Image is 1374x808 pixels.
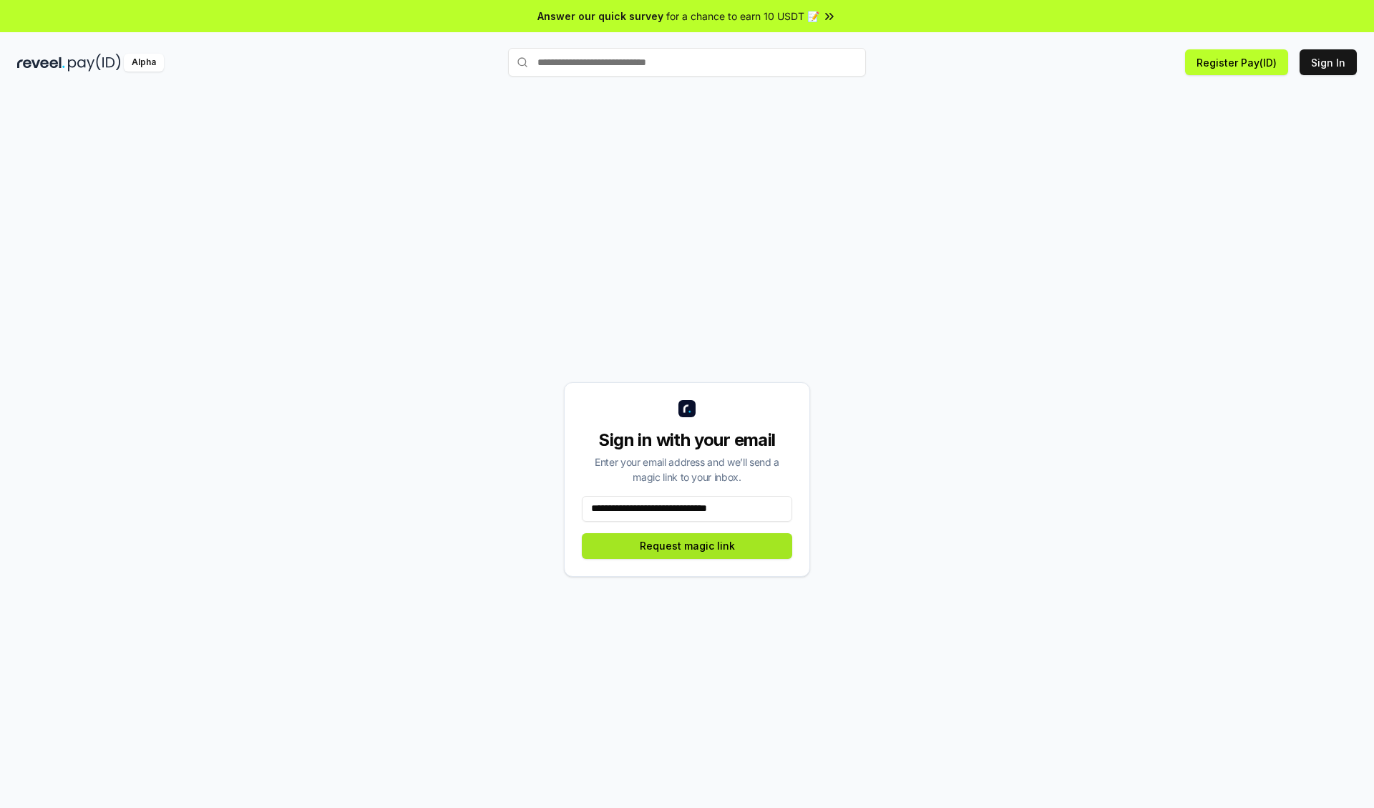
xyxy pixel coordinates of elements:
img: reveel_dark [17,54,65,72]
div: Enter your email address and we’ll send a magic link to your inbox. [582,454,792,485]
img: logo_small [678,400,696,417]
button: Register Pay(ID) [1185,49,1288,75]
img: pay_id [68,54,121,72]
div: Sign in with your email [582,429,792,452]
span: Answer our quick survey [537,9,663,24]
div: Alpha [124,54,164,72]
span: for a chance to earn 10 USDT 📝 [666,9,819,24]
button: Request magic link [582,533,792,559]
button: Sign In [1300,49,1357,75]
